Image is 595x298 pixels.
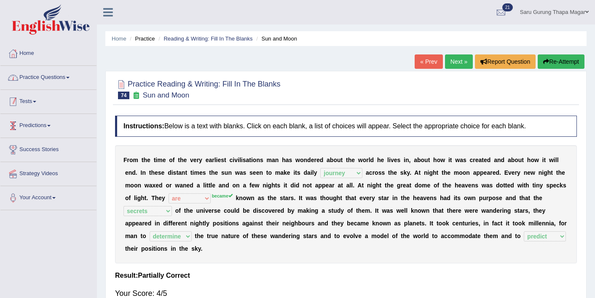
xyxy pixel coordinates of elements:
[190,157,193,163] b: v
[142,157,144,163] b: t
[475,157,479,163] b: e
[448,157,450,163] b: i
[155,169,158,176] b: e
[282,157,286,163] b: h
[155,157,157,163] b: i
[326,182,329,189] b: e
[240,169,243,176] b: a
[241,157,243,163] b: i
[378,169,382,176] b: s
[225,182,229,189] b: d
[133,157,138,163] b: m
[194,169,199,176] b: m
[554,157,555,163] b: i
[182,169,185,176] b: n
[300,157,304,163] b: o
[212,157,214,163] b: r
[463,157,466,163] b: s
[394,157,397,163] b: e
[473,157,475,163] b: r
[130,182,134,189] b: o
[275,182,277,189] b: t
[330,157,334,163] b: b
[233,182,236,189] b: o
[249,182,252,189] b: f
[494,157,497,163] b: a
[209,157,212,163] b: a
[437,169,439,176] b: t
[475,54,536,69] button: Report Question
[239,157,241,163] b: l
[455,157,460,163] b: w
[538,54,584,69] button: Re-Attempt
[558,169,562,176] b: h
[277,182,280,189] b: s
[268,169,272,176] b: o
[186,182,190,189] b: e
[173,157,175,163] b: f
[479,157,482,163] b: a
[404,169,407,176] b: k
[206,157,209,163] b: e
[161,169,165,176] b: e
[555,157,557,163] b: l
[256,169,260,176] b: e
[484,157,487,163] b: e
[377,157,381,163] b: h
[185,169,187,176] b: t
[169,182,172,189] b: r
[137,182,141,189] b: n
[214,157,216,163] b: l
[351,157,355,163] b: e
[169,157,173,163] b: o
[318,182,322,189] b: p
[293,169,295,176] b: i
[341,157,343,163] b: t
[338,182,341,189] b: a
[542,157,544,163] b: i
[142,169,146,176] b: n
[397,157,400,163] b: s
[297,169,300,176] b: s
[314,169,317,176] b: y
[362,182,364,189] b: t
[203,182,205,189] b: l
[275,169,280,176] b: m
[415,54,442,69] a: « Prev
[249,157,251,163] b: t
[149,169,151,176] b: t
[527,169,531,176] b: e
[549,157,554,163] b: w
[400,169,404,176] b: s
[235,169,240,176] b: w
[404,157,405,163] b: i
[172,169,173,176] b: i
[447,169,450,176] b: e
[0,114,96,135] a: Predictions
[444,169,448,176] b: h
[349,182,351,189] b: l
[219,182,222,189] b: a
[287,169,290,176] b: e
[143,157,147,163] b: h
[190,182,193,189] b: d
[145,182,149,189] b: w
[193,169,194,176] b: i
[346,182,350,189] b: a
[251,157,253,163] b: i
[424,169,428,176] b: n
[199,157,202,163] b: y
[437,157,441,163] b: o
[450,157,452,163] b: t
[206,182,209,189] b: t
[370,157,374,163] b: d
[147,157,150,163] b: e
[211,169,215,176] b: h
[163,35,252,42] a: Reading & Writing: Fill In The Blanks
[490,169,492,176] b: r
[125,182,130,189] b: m
[410,169,411,176] b: .
[183,157,187,163] b: e
[407,169,410,176] b: y
[123,157,127,163] b: F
